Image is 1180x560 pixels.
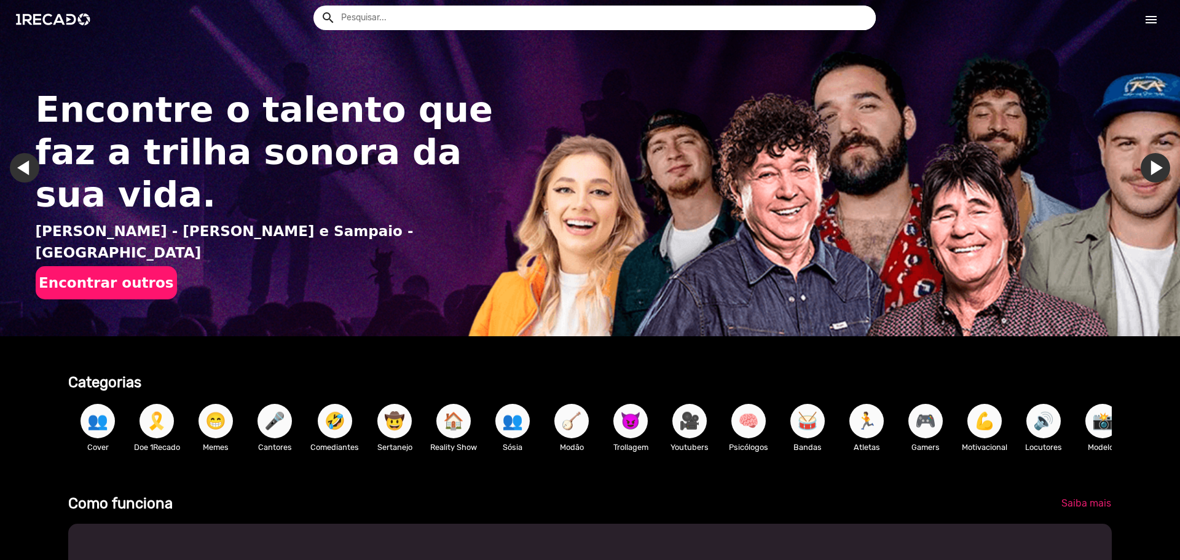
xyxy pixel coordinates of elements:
[36,266,177,299] button: Encontrar outros
[74,441,121,453] p: Cover
[192,441,239,453] p: Memes
[1079,441,1126,453] p: Modelos
[961,441,1008,453] p: Motivacional
[318,404,352,438] button: 🤣
[856,404,877,438] span: 🏃
[849,404,884,438] button: 🏃
[384,404,405,438] span: 🤠
[974,404,995,438] span: 💪
[967,404,1002,438] button: 💪
[324,404,345,438] span: 🤣
[1026,404,1061,438] button: 🔊
[430,441,477,453] p: Reality Show
[672,404,707,438] button: 🎥
[377,404,412,438] button: 🤠
[1052,492,1121,515] a: Saiba mais
[87,404,108,438] span: 👥
[1092,404,1113,438] span: 📸
[843,441,890,453] p: Atletas
[554,404,589,438] button: 🪕
[784,441,831,453] p: Bandas
[679,404,700,438] span: 🎥
[199,404,233,438] button: 😁
[902,441,949,453] p: Gamers
[321,10,336,25] mat-icon: Example home icon
[915,404,936,438] span: 🎮
[371,441,418,453] p: Sertanejo
[205,404,226,438] span: 😁
[251,441,298,453] p: Cantores
[790,404,825,438] button: 🥁
[548,441,595,453] p: Modão
[495,404,530,438] button: 👥
[489,441,536,453] p: Sósia
[1033,404,1054,438] span: 🔊
[1085,404,1120,438] button: 📸
[68,495,173,512] b: Como funciona
[436,404,471,438] button: 🏠
[1144,12,1158,27] mat-icon: Início
[731,404,766,438] button: 🧠
[738,404,759,438] span: 🧠
[1020,441,1067,453] p: Locutores
[258,404,292,438] button: 🎤
[725,441,772,453] p: Psicólogos
[317,6,338,28] button: Example home icon
[68,374,141,391] b: Categorias
[561,404,582,438] span: 🪕
[1141,153,1170,183] a: Ir para o próximo slide
[332,6,876,30] input: Pesquisar...
[36,221,508,263] p: [PERSON_NAME] - [PERSON_NAME] e Sampaio - [GEOGRAPHIC_DATA]
[36,89,508,216] h1: Encontre o talento que faz a trilha sonora da sua vida.
[264,404,285,438] span: 🎤
[443,404,464,438] span: 🏠
[620,404,641,438] span: 😈
[133,441,180,453] p: Doe 1Recado
[908,404,943,438] button: 🎮
[797,404,818,438] span: 🥁
[146,404,167,438] span: 🎗️
[607,441,654,453] p: Trollagem
[1061,497,1111,509] span: Saiba mais
[613,404,648,438] button: 😈
[81,404,115,438] button: 👥
[140,404,174,438] button: 🎗️
[502,404,523,438] span: 👥
[10,153,39,183] a: Ir para o último slide
[666,441,713,453] p: Youtubers
[310,441,359,453] p: Comediantes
